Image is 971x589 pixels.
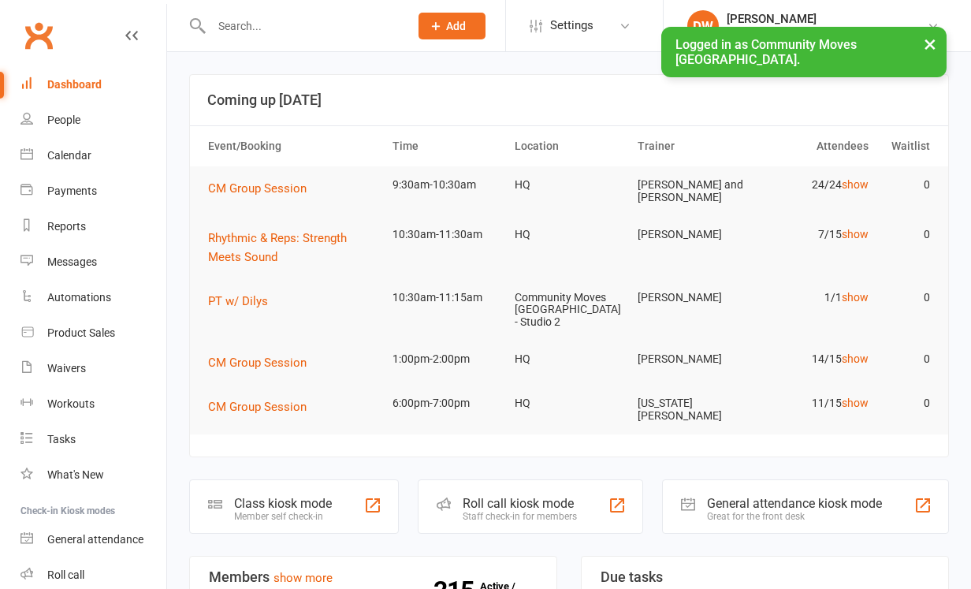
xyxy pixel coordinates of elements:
span: CM Group Session [208,356,307,370]
th: Trainer [631,126,753,166]
a: Payments [20,173,166,209]
div: Tasks [47,433,76,445]
div: Reports [47,220,86,233]
div: Automations [47,291,111,304]
button: PT w/ Dilys [208,292,279,311]
a: show [842,352,869,365]
div: General attendance [47,533,143,546]
td: 1/1 [753,279,876,316]
td: [PERSON_NAME] [631,279,753,316]
h3: Members [209,569,538,585]
span: Logged in as Community Moves [GEOGRAPHIC_DATA]. [675,37,857,67]
div: Dashboard [47,78,102,91]
div: Great for the front desk [707,511,882,522]
th: Attendees [753,126,876,166]
a: Automations [20,280,166,315]
a: People [20,103,166,138]
a: show [842,178,869,191]
div: Payments [47,185,97,197]
td: 10:30am-11:15am [385,279,508,316]
td: HQ [508,341,631,378]
a: Waivers [20,351,166,386]
th: Waitlist [876,126,937,166]
div: Staff check-in for members [463,511,577,522]
span: CM Group Session [208,181,307,196]
div: Class kiosk mode [234,496,332,511]
div: Product Sales [47,326,115,339]
div: Messages [47,255,97,268]
a: Messages [20,244,166,280]
div: What's New [47,468,104,481]
input: Search... [206,15,398,37]
td: HQ [508,216,631,253]
span: PT w/ Dilys [208,294,268,308]
span: Settings [550,8,593,43]
div: DW [687,10,719,42]
td: 0 [876,166,937,203]
a: show [842,397,869,409]
span: Rhythmic & Reps: Strength Meets Sound [208,231,347,264]
th: Time [385,126,508,166]
h3: Due tasks [601,569,929,585]
button: Rhythmic & Reps: Strength Meets Sound [208,229,378,267]
td: 6:00pm-7:00pm [385,385,508,422]
th: Location [508,126,631,166]
button: CM Group Session [208,179,318,198]
td: 0 [876,341,937,378]
td: 0 [876,279,937,316]
a: Reports [20,209,166,244]
div: Calendar [47,149,91,162]
div: Waivers [47,362,86,375]
a: show [842,228,869,240]
a: Clubworx [19,16,58,55]
a: Product Sales [20,315,166,351]
div: Member self check-in [234,511,332,522]
td: [US_STATE] [PERSON_NAME] [631,385,753,434]
span: CM Group Session [208,400,307,414]
td: 0 [876,216,937,253]
a: Workouts [20,386,166,422]
button: CM Group Session [208,353,318,372]
a: show [842,291,869,304]
th: Event/Booking [201,126,385,166]
span: Add [446,20,466,32]
td: 1:00pm-2:00pm [385,341,508,378]
td: 11/15 [753,385,876,422]
button: × [916,27,944,61]
td: HQ [508,385,631,422]
div: People [47,114,80,126]
td: HQ [508,166,631,203]
div: Community Moves [GEOGRAPHIC_DATA] [727,26,927,40]
td: 24/24 [753,166,876,203]
td: 0 [876,385,937,422]
button: CM Group Session [208,397,318,416]
a: What's New [20,457,166,493]
a: Dashboard [20,67,166,103]
td: 10:30am-11:30am [385,216,508,253]
div: Workouts [47,397,95,410]
a: Tasks [20,422,166,457]
td: 9:30am-10:30am [385,166,508,203]
td: 14/15 [753,341,876,378]
td: Community Moves [GEOGRAPHIC_DATA] - Studio 2 [508,279,631,341]
a: show more [273,571,333,585]
td: 7/15 [753,216,876,253]
td: [PERSON_NAME] and [PERSON_NAME] [631,166,753,216]
a: Calendar [20,138,166,173]
div: [PERSON_NAME] [727,12,927,26]
td: [PERSON_NAME] [631,341,753,378]
div: General attendance kiosk mode [707,496,882,511]
div: Roll call kiosk mode [463,496,577,511]
h3: Coming up [DATE] [207,92,931,108]
td: [PERSON_NAME] [631,216,753,253]
button: Add [419,13,485,39]
div: Roll call [47,568,84,581]
a: General attendance kiosk mode [20,522,166,557]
